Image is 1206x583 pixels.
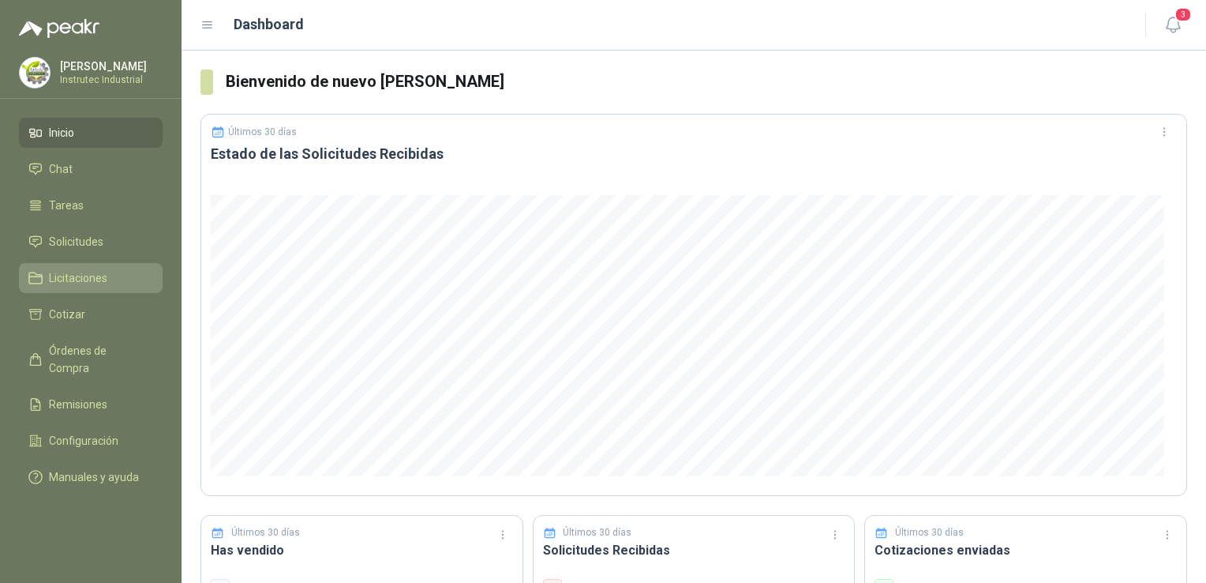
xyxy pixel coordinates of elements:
[543,540,845,560] h3: Solicitudes Recibidas
[228,126,297,137] p: Últimos 30 días
[19,389,163,419] a: Remisiones
[19,227,163,257] a: Solicitudes
[19,426,163,456] a: Configuración
[19,263,163,293] a: Licitaciones
[19,19,99,38] img: Logo peakr
[1159,11,1187,39] button: 3
[563,525,631,540] p: Últimos 30 días
[60,61,159,72] p: [PERSON_NAME]
[49,432,118,449] span: Configuración
[49,233,103,250] span: Solicitudes
[211,540,513,560] h3: Has vendido
[1174,7,1192,22] span: 3
[875,540,1177,560] h3: Cotizaciones enviadas
[49,197,84,214] span: Tareas
[49,306,85,323] span: Cotizar
[49,160,73,178] span: Chat
[20,58,50,88] img: Company Logo
[19,462,163,492] a: Manuales y ayuda
[60,75,159,85] p: Instrutec Industrial
[226,70,1187,94] h3: Bienvenido de nuevo [PERSON_NAME]
[234,13,304,36] h1: Dashboard
[19,118,163,148] a: Inicio
[49,124,74,141] span: Inicio
[19,299,163,329] a: Cotizar
[19,336,163,383] a: Órdenes de Compra
[19,190,163,220] a: Tareas
[211,145,1177,164] h3: Estado de las Solicitudes Recibidas
[895,525,964,540] p: Últimos 30 días
[19,154,163,184] a: Chat
[49,269,107,287] span: Licitaciones
[231,525,300,540] p: Últimos 30 días
[49,342,148,377] span: Órdenes de Compra
[49,396,107,413] span: Remisiones
[49,468,139,486] span: Manuales y ayuda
